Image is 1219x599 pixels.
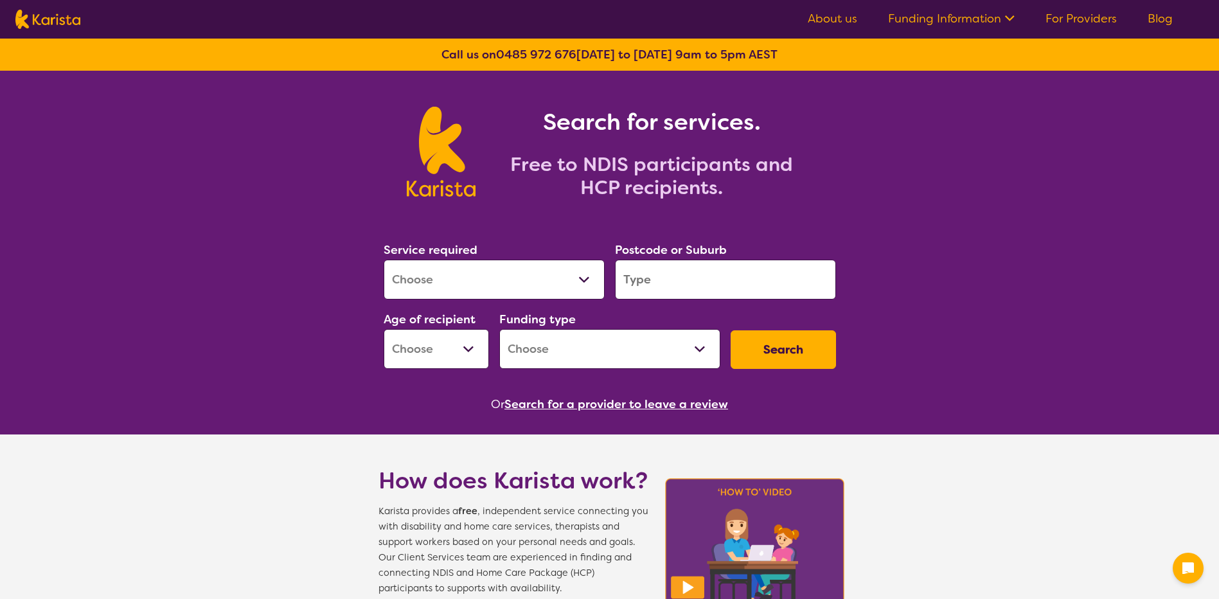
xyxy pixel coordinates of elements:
span: Or [491,395,504,414]
a: Funding Information [888,11,1015,26]
button: Search [731,330,836,369]
a: Blog [1148,11,1173,26]
button: Search for a provider to leave a review [504,395,728,414]
b: Call us on [DATE] to [DATE] 9am to 5pm AEST [441,47,778,62]
img: Karista logo [15,10,80,29]
a: 0485 972 676 [496,47,576,62]
label: Funding type [499,312,576,327]
img: Karista logo [407,107,476,197]
b: free [458,505,477,517]
input: Type [615,260,836,299]
a: About us [808,11,857,26]
span: Karista provides a , independent service connecting you with disability and home care services, t... [378,504,648,596]
h1: Search for services. [491,107,812,138]
label: Postcode or Suburb [615,242,727,258]
label: Age of recipient [384,312,476,327]
h1: How does Karista work? [378,465,648,496]
label: Service required [384,242,477,258]
h2: Free to NDIS participants and HCP recipients. [491,153,812,199]
a: For Providers [1045,11,1117,26]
